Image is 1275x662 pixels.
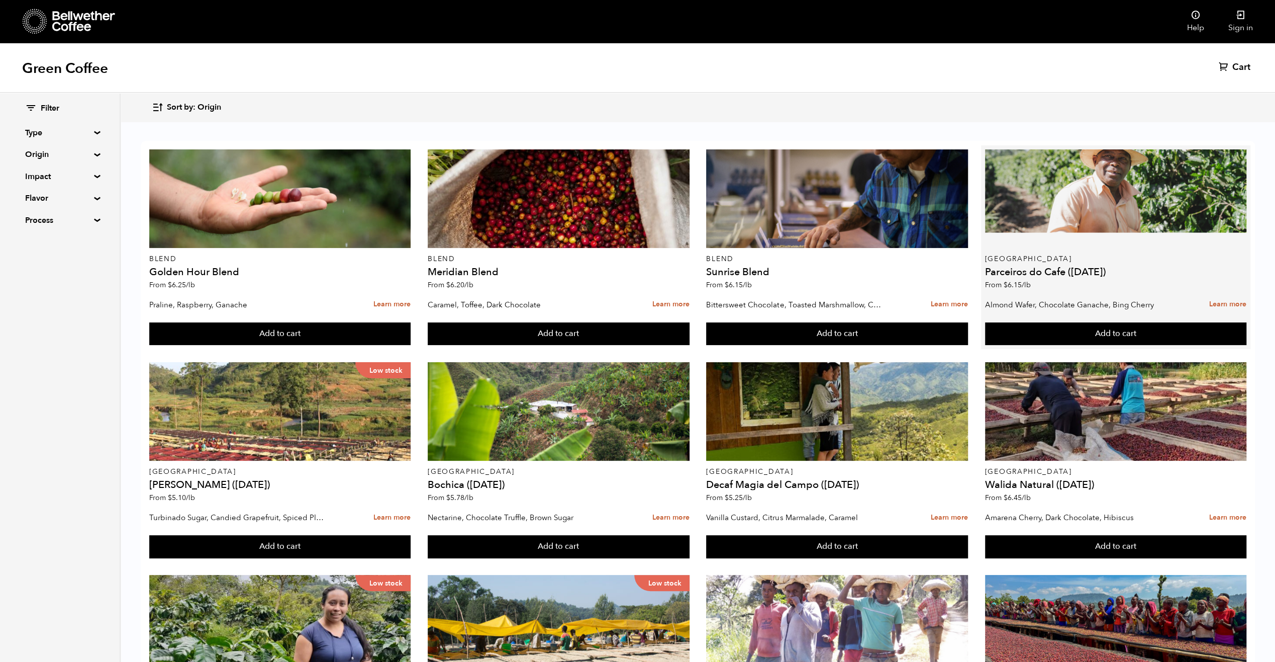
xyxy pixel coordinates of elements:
[428,510,606,525] p: Nectarine, Chocolate Truffle, Brown Sugar
[985,280,1031,290] span: From
[428,322,690,346] button: Add to cart
[985,256,1247,263] p: [GEOGRAPHIC_DATA]
[931,294,968,315] a: Learn more
[149,280,195,290] span: From
[1219,61,1253,73] a: Cart
[167,102,221,113] span: Sort by: Origin
[706,322,968,346] button: Add to cart
[706,468,968,475] p: [GEOGRAPHIC_DATA]
[41,103,59,114] span: Filter
[706,535,968,558] button: Add to cart
[1022,493,1031,503] span: /lb
[1022,280,1031,290] span: /lb
[1209,294,1246,315] a: Learn more
[149,256,411,263] p: Blend
[446,493,450,503] span: $
[1004,493,1031,503] bdi: 6.45
[149,480,411,490] h4: [PERSON_NAME] ([DATE])
[25,192,94,204] summary: Flavor
[706,297,884,312] p: Bittersweet Chocolate, Toasted Marshmallow, Candied Orange, Praline
[985,510,1163,525] p: Amarena Cherry, Dark Chocolate, Hibiscus
[985,297,1163,312] p: Almond Wafer, Chocolate Ganache, Bing Cherry
[186,280,195,290] span: /lb
[168,280,195,290] bdi: 6.25
[428,480,690,490] h4: Bochica ([DATE])
[428,468,690,475] p: [GEOGRAPHIC_DATA]
[1232,61,1250,73] span: Cart
[706,510,884,525] p: Vanilla Custard, Citrus Marmalade, Caramel
[149,493,195,503] span: From
[428,493,473,503] span: From
[743,280,752,290] span: /lb
[985,267,1247,277] h4: Parceiros do Cafe ([DATE])
[985,535,1247,558] button: Add to cart
[634,575,690,591] p: Low stock
[186,493,195,503] span: /lb
[725,280,729,290] span: $
[149,297,327,312] p: Praline, Raspberry, Ganache
[428,280,473,290] span: From
[25,148,94,160] summary: Origin
[652,507,690,529] a: Learn more
[428,256,690,263] p: Blend
[25,127,94,139] summary: Type
[725,493,752,503] bdi: 5.25
[931,507,968,529] a: Learn more
[706,267,968,277] h4: Sunrise Blend
[706,280,752,290] span: From
[743,493,752,503] span: /lb
[22,59,108,77] h1: Green Coffee
[25,214,94,226] summary: Process
[373,507,411,529] a: Learn more
[706,256,968,263] p: Blend
[355,575,411,591] p: Low stock
[1004,493,1008,503] span: $
[168,493,172,503] span: $
[149,322,411,346] button: Add to cart
[985,468,1247,475] p: [GEOGRAPHIC_DATA]
[149,362,411,461] a: Low stock
[985,480,1247,490] h4: Walida Natural ([DATE])
[464,493,473,503] span: /lb
[446,493,473,503] bdi: 5.78
[428,535,690,558] button: Add to cart
[985,493,1031,503] span: From
[428,297,606,312] p: Caramel, Toffee, Dark Chocolate
[149,267,411,277] h4: Golden Hour Blend
[446,280,473,290] bdi: 6.20
[152,96,221,119] button: Sort by: Origin
[725,493,729,503] span: $
[25,171,94,183] summary: Impact
[168,280,172,290] span: $
[652,294,690,315] a: Learn more
[446,280,450,290] span: $
[1209,507,1246,529] a: Learn more
[725,280,752,290] bdi: 6.15
[149,468,411,475] p: [GEOGRAPHIC_DATA]
[706,493,752,503] span: From
[428,267,690,277] h4: Meridian Blend
[985,322,1247,346] button: Add to cart
[1004,280,1008,290] span: $
[706,480,968,490] h4: Decaf Magia del Campo ([DATE])
[1004,280,1031,290] bdi: 6.15
[149,535,411,558] button: Add to cart
[149,510,327,525] p: Turbinado Sugar, Candied Grapefruit, Spiced Plum
[464,280,473,290] span: /lb
[355,362,411,378] p: Low stock
[373,294,411,315] a: Learn more
[168,493,195,503] bdi: 5.10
